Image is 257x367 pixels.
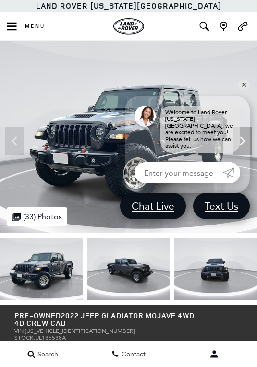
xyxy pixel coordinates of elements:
span: Stock: [14,334,35,341]
img: Land Rover [113,18,144,35]
a: Chat Live [120,193,186,219]
button: Open the inventory search [195,12,214,41]
a: Text Us [193,193,250,219]
a: Land Rover [US_STATE][GEOGRAPHIC_DATA] [36,0,221,11]
span: Menu [25,23,45,30]
div: Welcome to Land Rover [US_STATE][GEOGRAPHIC_DATA], we are excited to meet you! Please tell us how... [160,106,240,153]
span: Search [35,350,58,358]
a: land-rover [113,18,144,35]
span: VIN: [14,328,25,334]
input: Enter your message [135,162,223,183]
img: Used 2022 Granite Crystal Metallic Clearcoat Jeep Mojave image 3 [174,238,257,300]
img: Used 2022 Granite Crystal Metallic Clearcoat Jeep Mojave image 2 [87,238,170,300]
div: (33) Photos [7,207,67,226]
img: Agent profile photo [135,106,156,127]
span: Contact [119,350,146,358]
h1: 2022 Jeep Gladiator Mojave 4WD 4D Crew Cab [14,312,198,328]
strong: Pre-Owned [14,310,61,320]
span: Text Us [200,200,243,213]
a: Submit [223,162,240,183]
span: Chat Live [127,200,179,213]
span: [US_VEHICLE_IDENTIFICATION_NUMBER] [25,328,135,334]
a: Call Land Rover Colorado Springs [237,22,249,31]
button: Open user profile menu [171,342,257,366]
span: UL135538A [35,334,66,341]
